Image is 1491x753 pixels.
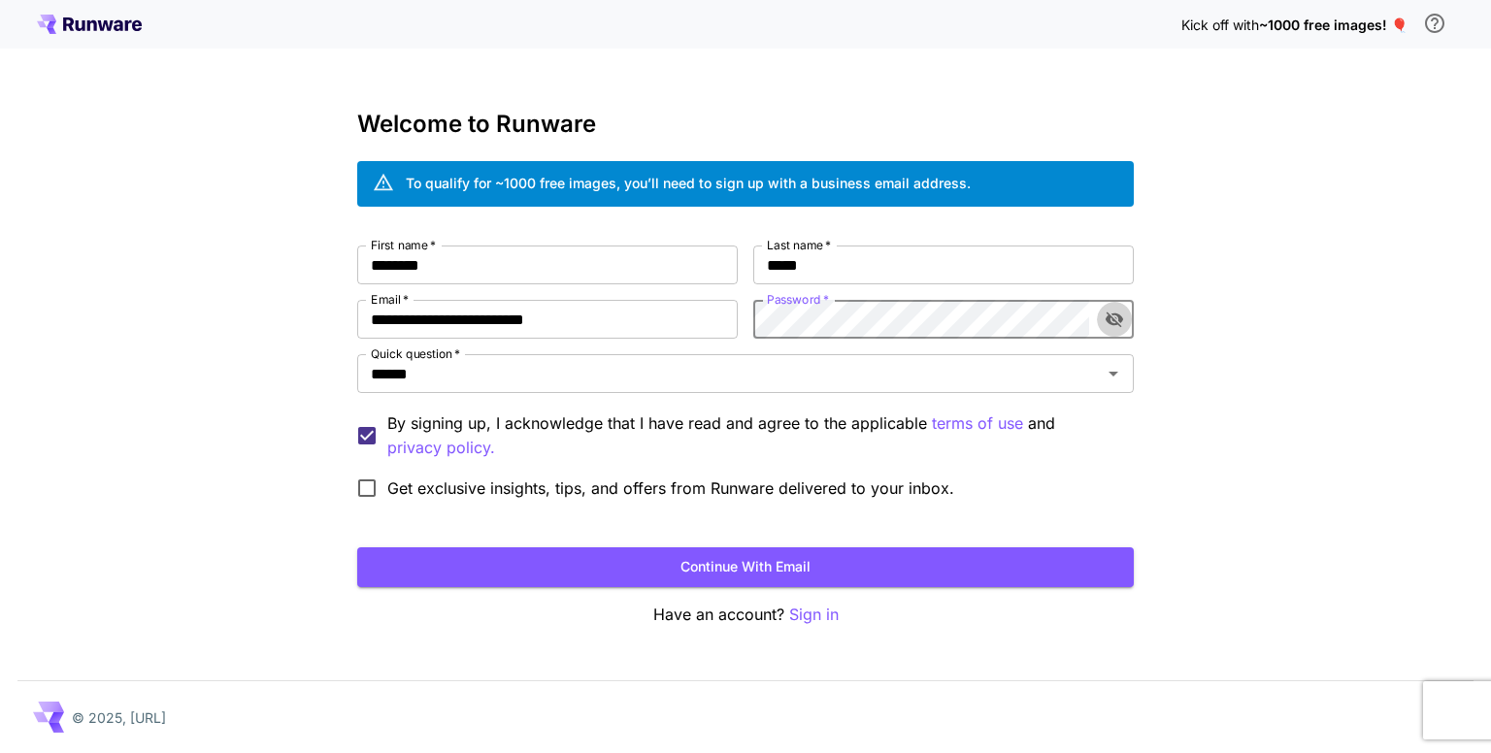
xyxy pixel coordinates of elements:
[357,603,1134,627] p: Have an account?
[1259,16,1408,33] span: ~1000 free images! 🎈
[932,411,1023,436] button: By signing up, I acknowledge that I have read and agree to the applicable and privacy policy.
[932,411,1023,436] p: terms of use
[1415,4,1454,43] button: In order to qualify for free credit, you need to sign up with a business email address and click ...
[387,411,1118,460] p: By signing up, I acknowledge that I have read and agree to the applicable and
[387,436,495,460] button: By signing up, I acknowledge that I have read and agree to the applicable terms of use and
[371,237,436,253] label: First name
[767,291,829,308] label: Password
[371,345,460,362] label: Quick question
[789,603,839,627] button: Sign in
[1100,360,1127,387] button: Open
[387,436,495,460] p: privacy policy.
[1097,302,1132,337] button: toggle password visibility
[72,707,166,728] p: © 2025, [URL]
[357,547,1134,587] button: Continue with email
[767,237,831,253] label: Last name
[1181,16,1259,33] span: Kick off with
[357,111,1134,138] h3: Welcome to Runware
[387,476,954,500] span: Get exclusive insights, tips, and offers from Runware delivered to your inbox.
[406,173,971,193] div: To qualify for ~1000 free images, you’ll need to sign up with a business email address.
[371,291,409,308] label: Email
